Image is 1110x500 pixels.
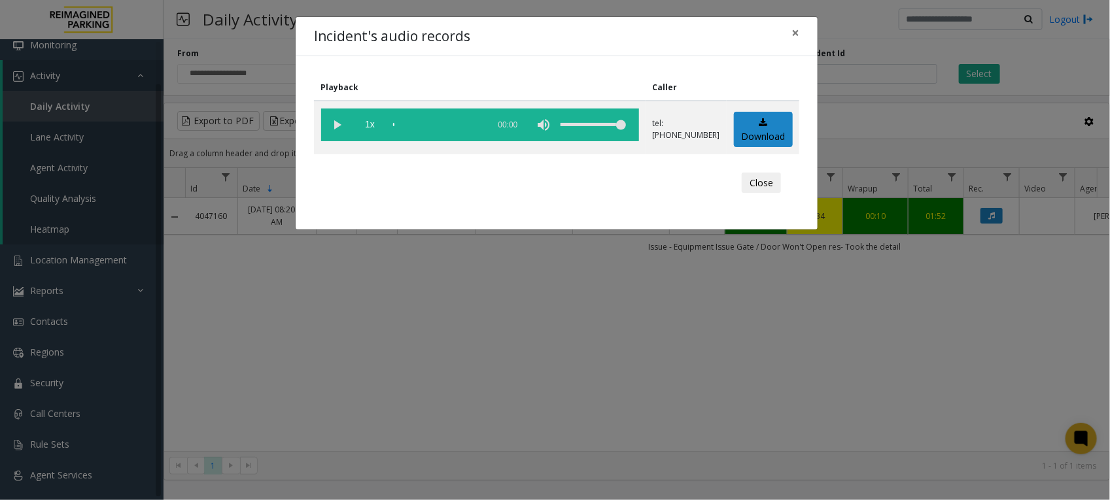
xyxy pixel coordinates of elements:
a: Download [734,112,793,148]
p: tel:[PHONE_NUMBER] [653,118,720,141]
div: volume level [561,108,626,141]
th: Playback [314,75,646,101]
th: Caller [646,75,727,101]
button: Close [742,173,781,193]
span: × [791,24,799,42]
h4: Incident's audio records [314,26,470,47]
span: playback speed button [354,108,387,141]
div: scrub bar [393,108,482,141]
button: Close [782,17,808,49]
